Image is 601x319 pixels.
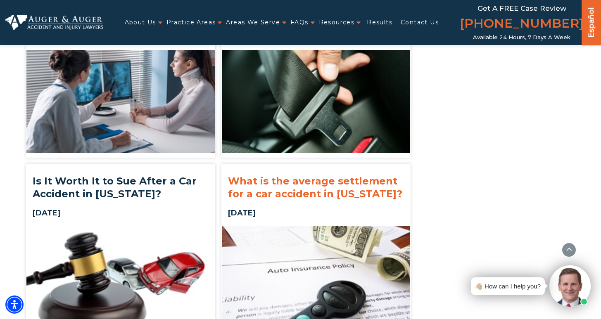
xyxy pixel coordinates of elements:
strong: [DATE] [26,206,215,226]
h2: What is the average settlement for a car accident in [US_STATE]? [222,168,410,206]
h2: Is It Worth It to Sue After a Car Accident in [US_STATE]? [26,168,215,206]
a: [PHONE_NUMBER] [460,14,584,34]
a: Contact Us [401,14,439,31]
span: Available 24 Hours, 7 Days a Week [473,34,570,41]
img: Intaker widget Avatar [549,265,591,307]
a: About Us [125,14,156,31]
a: Practice Areas [166,14,216,31]
a: Results [367,14,392,31]
div: 👋🏼 How can I help you? [475,281,541,292]
img: Seatbelt Safety laws in South Carolina [222,50,410,153]
strong: [DATE] [222,206,410,226]
a: FAQs [290,14,309,31]
span: Get a FREE Case Review [477,4,566,12]
button: scroll to up [562,243,576,257]
img: What does South Carolina consider catastrophic injury? [26,50,215,153]
a: Resources [319,14,355,31]
img: Auger & Auger Accident and Injury Lawyers Logo [5,15,103,30]
a: Areas We Serve [226,14,280,31]
div: Accessibility Menu [5,295,24,314]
